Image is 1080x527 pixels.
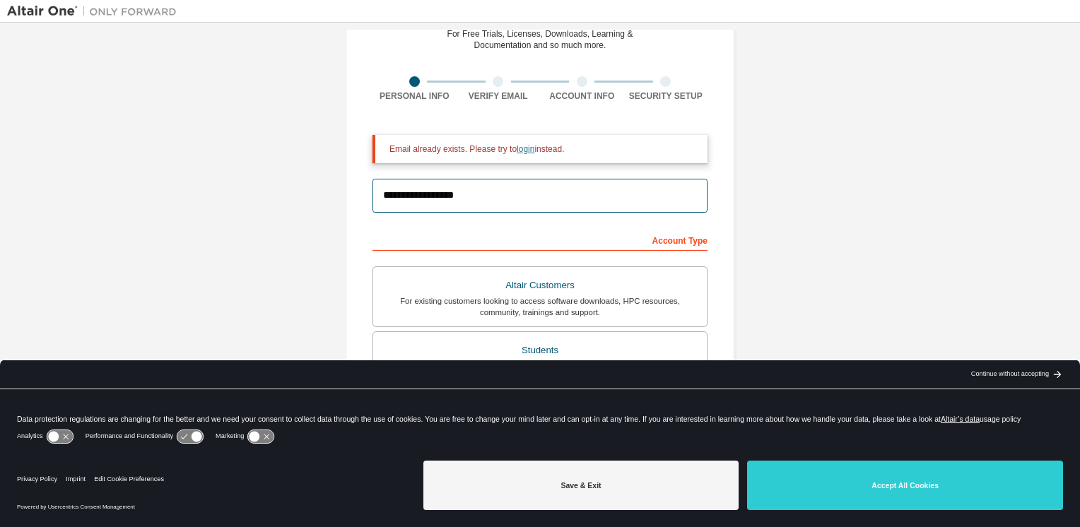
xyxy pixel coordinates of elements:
div: Students [382,341,698,360]
div: Account Type [372,228,708,251]
div: Email already exists. Please try to instead. [389,143,696,155]
div: Verify Email [457,90,541,102]
img: Altair One [7,4,184,18]
div: Personal Info [372,90,457,102]
div: Account Info [540,90,624,102]
div: Security Setup [624,90,708,102]
div: For Free Trials, Licenses, Downloads, Learning & Documentation and so much more. [447,28,633,51]
a: login [517,144,534,154]
div: For existing customers looking to access software downloads, HPC resources, community, trainings ... [382,295,698,318]
div: Altair Customers [382,276,698,295]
